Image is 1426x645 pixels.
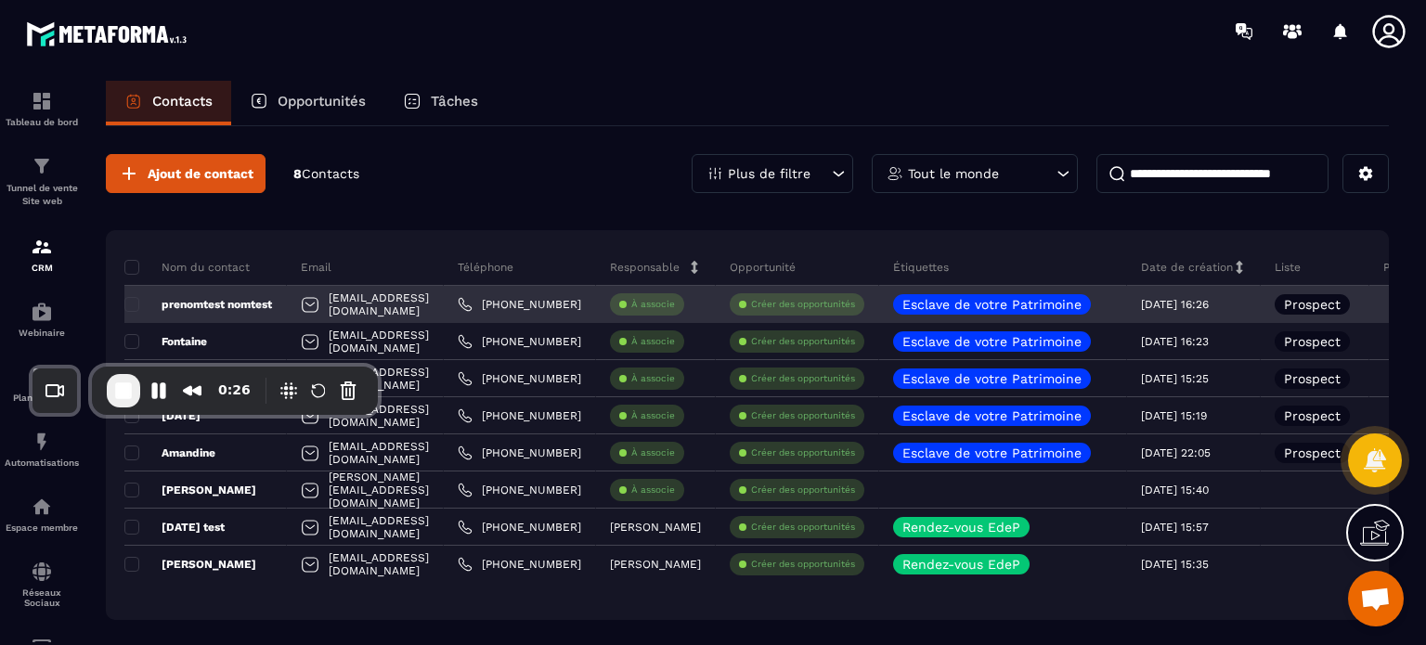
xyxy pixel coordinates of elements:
a: automationsautomationsEspace membre [5,482,79,547]
p: [PERSON_NAME] [610,558,701,571]
p: [DATE] 16:23 [1141,335,1209,348]
p: Liste [1275,260,1301,275]
p: [DATE] 15:19 [1141,409,1207,422]
p: [PERSON_NAME] [124,483,256,497]
a: Contacts [106,81,231,125]
p: Fontaine [124,334,207,349]
img: social-network [31,561,53,583]
p: Planificateur [5,393,79,403]
p: [DATE] 15:40 [1141,484,1209,497]
p: À associe [631,372,675,385]
p: Tout le monde [908,167,999,180]
p: Automatisations [5,458,79,468]
p: Responsable [610,260,680,275]
p: [DATE] 15:25 [1141,372,1209,385]
button: Ajout de contact [106,154,266,193]
img: formation [31,90,53,112]
p: À associe [631,484,675,497]
p: prenomtest nomtest [124,297,272,312]
a: [PHONE_NUMBER] [458,520,581,535]
a: [PHONE_NUMBER] [458,445,581,460]
p: Prospect [1284,446,1341,459]
div: Ouvrir le chat [1348,571,1404,626]
p: Créer des opportunités [751,409,855,422]
p: Réseaux Sociaux [5,587,79,608]
img: automations [31,301,53,323]
p: Prospect [1284,298,1341,311]
p: Webinaire [5,328,79,338]
p: Étiquettes [893,260,949,275]
p: Tâches [431,93,478,110]
p: [DATE] 15:57 [1141,521,1209,534]
img: formation [31,236,53,258]
p: Prospect [1284,409,1341,422]
p: Tunnel de vente Site web [5,182,79,208]
p: À associe [631,335,675,348]
p: Amandine [124,445,215,460]
p: Plus de filtre [728,167,810,180]
a: schedulerschedulerPlanificateur [5,352,79,417]
p: Nom du contact [124,260,250,275]
span: Contacts [302,166,359,181]
p: [DATE] 15:35 [1141,558,1209,571]
p: À associe [631,409,675,422]
p: Date de création [1141,260,1233,275]
p: [DATE] test [124,520,225,535]
p: 8 [293,165,359,183]
p: Esclave de votre Patrimoine [902,298,1082,311]
p: Tableau de bord [5,117,79,127]
p: Prospect [1284,372,1341,385]
p: Espace membre [5,522,79,533]
p: Créer des opportunités [751,446,855,459]
p: Opportunités [278,93,366,110]
p: [DATE] [124,408,201,423]
p: Esclave de votre Patrimoine [902,335,1082,348]
a: automationsautomationsWebinaire [5,287,79,352]
a: [PHONE_NUMBER] [458,408,581,423]
a: formationformationTunnel de vente Site web [5,141,79,222]
span: Ajout de contact [148,164,253,183]
a: [PHONE_NUMBER] [458,371,581,386]
p: Rendez-vous EdeP [902,558,1020,571]
a: automationsautomationsAutomatisations [5,417,79,482]
a: [PHONE_NUMBER] [458,483,581,497]
p: Contacts [152,93,213,110]
p: Créer des opportunités [751,521,855,534]
p: Esclave de votre Patrimoine [902,409,1082,422]
p: Email [301,260,331,275]
img: formation [31,155,53,177]
p: Téléphone [458,260,513,275]
p: Créer des opportunités [751,298,855,311]
p: CRM [5,263,79,273]
a: [PHONE_NUMBER] [458,297,581,312]
a: [PHONE_NUMBER] [458,557,581,572]
p: Prospect [1284,335,1341,348]
a: Tâches [384,81,497,125]
a: formationformationTableau de bord [5,76,79,141]
img: logo [26,17,193,51]
a: formationformationCRM [5,222,79,287]
p: Créer des opportunités [751,372,855,385]
p: [DATE] 22:05 [1141,446,1211,459]
p: Créer des opportunités [751,558,855,571]
a: social-networksocial-networkRéseaux Sociaux [5,547,79,622]
p: À associe [631,298,675,311]
p: [DATE] 16:26 [1141,298,1209,311]
p: Rendez-vous EdeP [902,521,1020,534]
p: [PERSON_NAME] [124,557,256,572]
p: Phase [1383,260,1415,275]
img: automations [31,496,53,518]
p: Créer des opportunités [751,335,855,348]
p: À associe [631,446,675,459]
p: Esclave de votre Patrimoine [902,372,1082,385]
p: Esclave de votre Patrimoine [902,446,1082,459]
p: Créer des opportunités [751,484,855,497]
a: [PHONE_NUMBER] [458,334,581,349]
p: [PERSON_NAME] [610,521,701,534]
p: Opportunité [730,260,796,275]
a: Opportunités [231,81,384,125]
img: automations [31,431,53,453]
img: scheduler [31,366,53,388]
